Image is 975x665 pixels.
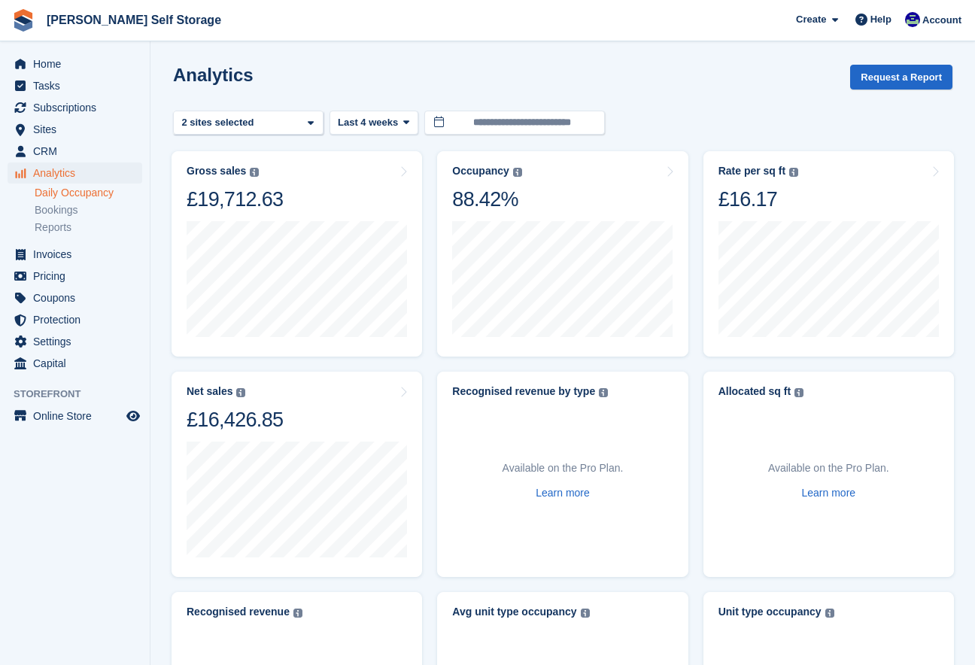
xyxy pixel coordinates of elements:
[35,186,142,200] a: Daily Occupancy
[8,53,142,74] a: menu
[794,388,803,397] img: icon-info-grey-7440780725fd019a000dd9b08b2336e03edf1995a4989e88bcd33f0948082b44.svg
[187,165,246,178] div: Gross sales
[8,119,142,140] a: menu
[789,168,798,177] img: icon-info-grey-7440780725fd019a000dd9b08b2336e03edf1995a4989e88bcd33f0948082b44.svg
[33,53,123,74] span: Home
[330,111,418,135] button: Last 4 weeks
[124,407,142,425] a: Preview store
[33,309,123,330] span: Protection
[33,162,123,184] span: Analytics
[536,485,590,501] a: Learn more
[796,12,826,27] span: Create
[452,385,595,398] div: Recognised revenue by type
[8,266,142,287] a: menu
[513,168,522,177] img: icon-info-grey-7440780725fd019a000dd9b08b2336e03edf1995a4989e88bcd33f0948082b44.svg
[825,609,834,618] img: icon-info-grey-7440780725fd019a000dd9b08b2336e03edf1995a4989e88bcd33f0948082b44.svg
[718,606,822,618] div: Unit type occupancy
[187,385,232,398] div: Net sales
[33,97,123,118] span: Subscriptions
[41,8,227,32] a: [PERSON_NAME] Self Storage
[33,405,123,427] span: Online Store
[179,115,260,130] div: 2 sites selected
[187,187,283,212] div: £19,712.63
[14,387,150,402] span: Storefront
[338,115,398,130] span: Last 4 weeks
[802,485,856,501] a: Learn more
[33,244,123,265] span: Invoices
[870,12,891,27] span: Help
[8,244,142,265] a: menu
[35,203,142,217] a: Bookings
[503,460,624,476] p: Available on the Pro Plan.
[187,606,290,618] div: Recognised revenue
[8,287,142,308] a: menu
[581,609,590,618] img: icon-info-grey-7440780725fd019a000dd9b08b2336e03edf1995a4989e88bcd33f0948082b44.svg
[8,162,142,184] a: menu
[718,385,791,398] div: Allocated sq ft
[35,220,142,235] a: Reports
[452,606,576,618] div: Avg unit type occupancy
[8,331,142,352] a: menu
[33,287,123,308] span: Coupons
[599,388,608,397] img: icon-info-grey-7440780725fd019a000dd9b08b2336e03edf1995a4989e88bcd33f0948082b44.svg
[452,187,521,212] div: 88.42%
[905,12,920,27] img: Justin Farthing
[718,165,785,178] div: Rate per sq ft
[8,309,142,330] a: menu
[33,141,123,162] span: CRM
[8,405,142,427] a: menu
[8,141,142,162] a: menu
[33,119,123,140] span: Sites
[452,165,509,178] div: Occupancy
[33,266,123,287] span: Pricing
[8,353,142,374] a: menu
[173,65,254,85] h2: Analytics
[236,388,245,397] img: icon-info-grey-7440780725fd019a000dd9b08b2336e03edf1995a4989e88bcd33f0948082b44.svg
[12,9,35,32] img: stora-icon-8386f47178a22dfd0bd8f6a31ec36ba5ce8667c1dd55bd0f319d3a0aa187defe.svg
[8,75,142,96] a: menu
[33,331,123,352] span: Settings
[8,97,142,118] a: menu
[718,187,798,212] div: £16.17
[768,460,889,476] p: Available on the Pro Plan.
[250,168,259,177] img: icon-info-grey-7440780725fd019a000dd9b08b2336e03edf1995a4989e88bcd33f0948082b44.svg
[33,75,123,96] span: Tasks
[187,407,283,433] div: £16,426.85
[922,13,961,28] span: Account
[850,65,952,90] button: Request a Report
[33,353,123,374] span: Capital
[293,609,302,618] img: icon-info-grey-7440780725fd019a000dd9b08b2336e03edf1995a4989e88bcd33f0948082b44.svg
